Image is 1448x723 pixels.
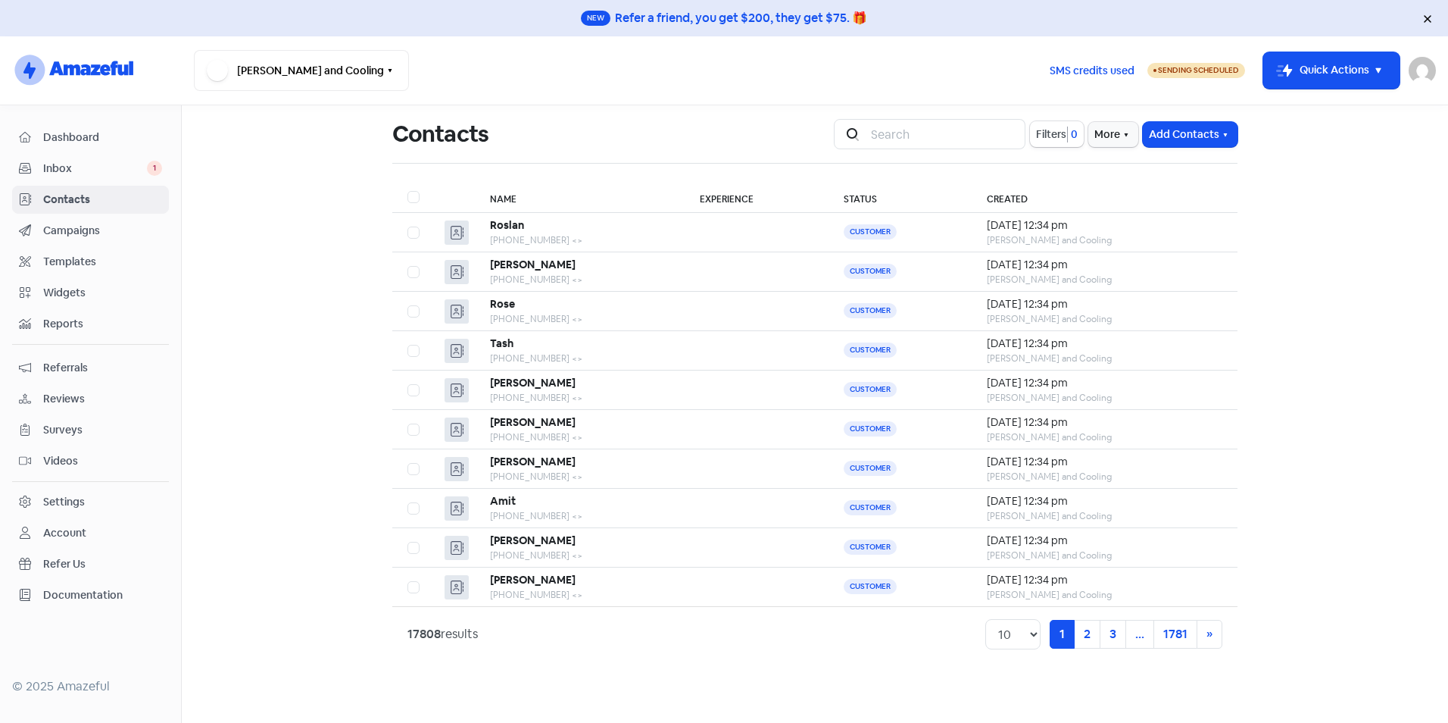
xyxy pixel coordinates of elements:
span: Customer [844,500,897,515]
th: Created [972,182,1237,213]
div: [PHONE_NUMBER] <> [490,470,670,484]
th: Experience [685,182,829,213]
span: Customer [844,382,897,397]
a: Contacts [12,186,169,214]
button: [PERSON_NAME] and Cooling [194,50,409,91]
a: Refer Us [12,550,169,578]
span: Filters [1036,127,1066,142]
div: [PHONE_NUMBER] <> [490,312,670,326]
b: [PERSON_NAME] [490,573,576,587]
b: [PERSON_NAME] [490,376,576,390]
b: [PERSON_NAME] [490,415,576,429]
a: Templates [12,248,169,276]
a: Reports [12,310,169,338]
h1: Contacts [392,110,488,158]
b: [PERSON_NAME] [490,258,576,271]
span: Widgets [43,285,162,301]
div: [DATE] 12:34 pm [987,257,1222,273]
div: [PERSON_NAME] and Cooling [987,549,1222,562]
b: Roslan [490,218,524,232]
a: Inbox 1 [12,155,169,183]
span: Customer [844,421,897,437]
th: Status [829,182,971,213]
a: Widgets [12,279,169,307]
div: [PERSON_NAME] and Cooling [987,470,1222,484]
span: Customer [844,224,897,239]
a: Next [1197,620,1222,649]
a: 3 [1100,620,1126,649]
div: results [407,625,478,643]
strong: 17808 [407,626,441,642]
a: 2 [1074,620,1100,649]
div: [DATE] 12:34 pm [987,218,1222,233]
a: Sending Scheduled [1147,61,1245,80]
span: Sending Scheduled [1158,65,1239,75]
span: SMS credits used [1050,63,1134,79]
b: [PERSON_NAME] [490,534,576,547]
span: New [581,11,610,26]
span: Documentation [43,587,162,603]
div: [DATE] 12:34 pm [987,296,1222,312]
div: [DATE] 12:34 pm [987,533,1222,549]
div: [PHONE_NUMBER] <> [490,391,670,405]
div: © 2025 Amazeful [12,678,169,696]
b: [PERSON_NAME] [490,455,576,468]
div: [PHONE_NUMBER] <> [490,549,670,562]
span: Reviews [43,391,162,407]
a: Reviews [12,385,169,413]
div: [DATE] 12:34 pm [987,375,1222,391]
span: Videos [43,453,162,469]
a: Surveys [12,416,169,444]
span: Customer [844,579,897,594]
b: Rose [490,297,515,311]
div: [PERSON_NAME] and Cooling [987,352,1222,365]
button: More [1088,122,1138,147]
a: Account [12,519,169,547]
span: Templates [43,254,162,270]
div: [PHONE_NUMBER] <> [490,273,670,286]
span: Surveys [43,422,162,438]
span: Referrals [43,360,162,376]
span: Customer [844,540,897,555]
a: Documentation [12,581,169,609]
div: [PERSON_NAME] and Cooling [987,273,1222,286]
a: ... [1125,620,1154,649]
div: [PHONE_NUMBER] <> [490,509,670,523]
span: Customer [844,264,897,279]
div: [DATE] 12:34 pm [987,336,1222,352]
a: Referrals [12,354,169,382]
div: [PERSON_NAME] and Cooling [987,430,1222,444]
span: 0 [1068,127,1078,142]
a: Videos [12,447,169,475]
div: [PHONE_NUMBER] <> [490,588,670,602]
a: Campaigns [12,217,169,245]
div: [PHONE_NUMBER] <> [490,233,670,247]
span: Dashboard [43,130,162,146]
div: [PERSON_NAME] and Cooling [987,391,1222,405]
a: SMS credits used [1037,61,1147,77]
div: [DATE] 12:34 pm [987,493,1222,509]
a: 1781 [1153,620,1197,649]
div: [PERSON_NAME] and Cooling [987,588,1222,602]
img: User [1409,57,1436,84]
input: Search [862,119,1025,149]
a: Dashboard [12,124,169,152]
button: Quick Actions [1263,52,1400,89]
div: [DATE] 12:34 pm [987,572,1222,588]
span: Contacts [43,192,162,208]
b: Amit [490,494,516,508]
span: Customer [844,343,897,358]
span: Campaigns [43,223,162,239]
b: Tash [490,336,513,350]
div: Settings [43,494,85,510]
span: Reports [43,316,162,332]
div: [PHONE_NUMBER] <> [490,352,670,365]
button: Add Contacts [1143,122,1237,147]
div: [PHONE_NUMBER] <> [490,430,670,444]
a: 1 [1050,620,1075,649]
div: [PERSON_NAME] and Cooling [987,312,1222,326]
button: Filters0 [1030,121,1084,147]
div: [DATE] 12:34 pm [987,454,1222,470]
span: Customer [844,303,897,318]
a: Settings [12,488,169,516]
